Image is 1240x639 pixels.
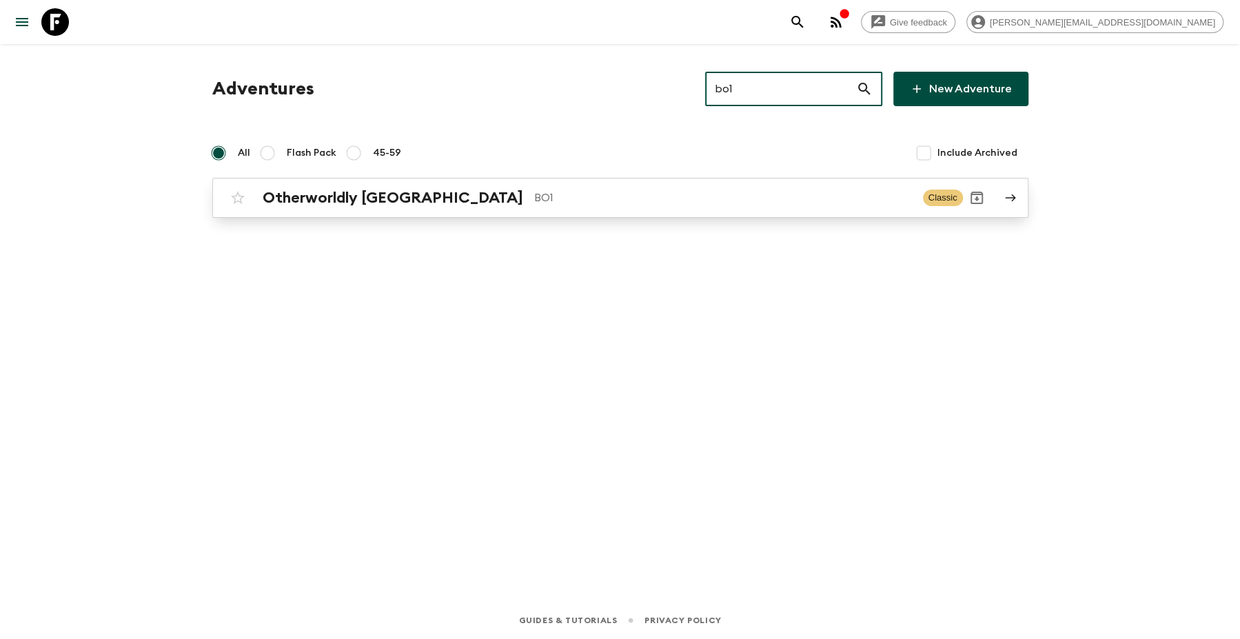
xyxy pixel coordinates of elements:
h2: Otherworldly [GEOGRAPHIC_DATA] [263,189,523,207]
span: Flash Pack [287,146,336,160]
h1: Adventures [212,75,314,103]
a: New Adventure [893,72,1028,106]
button: Archive [963,184,990,212]
p: BO1 [534,190,912,206]
a: Guides & Tutorials [518,613,617,628]
button: menu [8,8,36,36]
div: [PERSON_NAME][EMAIL_ADDRESS][DOMAIN_NAME] [966,11,1223,33]
a: Otherworldly [GEOGRAPHIC_DATA]BO1ClassicArchive [212,178,1028,218]
span: All [238,146,250,160]
input: e.g. AR1, Argentina [705,70,856,108]
span: Include Archived [937,146,1017,160]
button: search adventures [784,8,811,36]
span: 45-59 [373,146,401,160]
a: Give feedback [861,11,955,33]
span: Give feedback [882,17,955,28]
a: Privacy Policy [644,613,721,628]
span: [PERSON_NAME][EMAIL_ADDRESS][DOMAIN_NAME] [982,17,1223,28]
span: Classic [923,190,963,206]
